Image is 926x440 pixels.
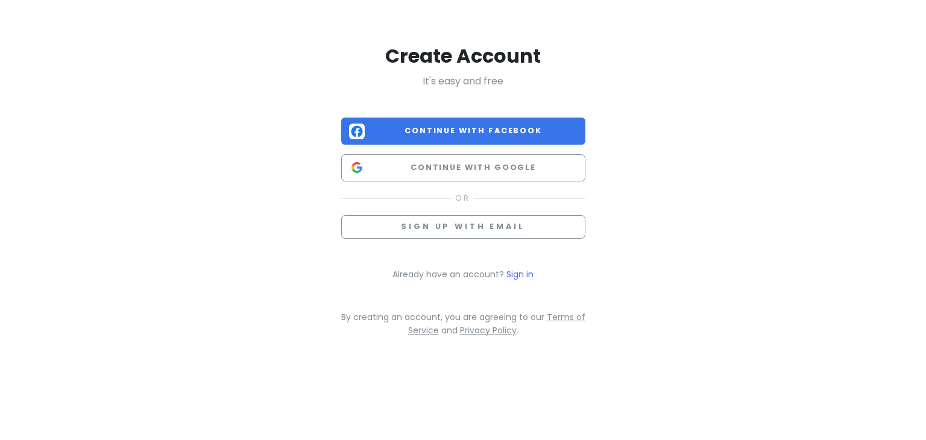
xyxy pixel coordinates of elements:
[341,74,585,89] p: It's easy and free
[401,221,524,231] span: Sign up with email
[349,160,365,175] img: Google logo
[341,310,585,338] p: By creating an account, you are agreeing to our and .
[341,215,585,239] button: Sign up with email
[349,124,365,139] img: Facebook logo
[341,268,585,281] p: Already have an account?
[460,324,517,336] a: Privacy Policy
[341,154,585,181] button: Continue with Google
[341,43,585,69] h2: Create Account
[370,162,578,174] span: Continue with Google
[408,311,585,336] a: Terms of Service
[341,118,585,145] button: Continue with Facebook
[370,125,578,137] span: Continue with Facebook
[506,268,534,280] a: Sign in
